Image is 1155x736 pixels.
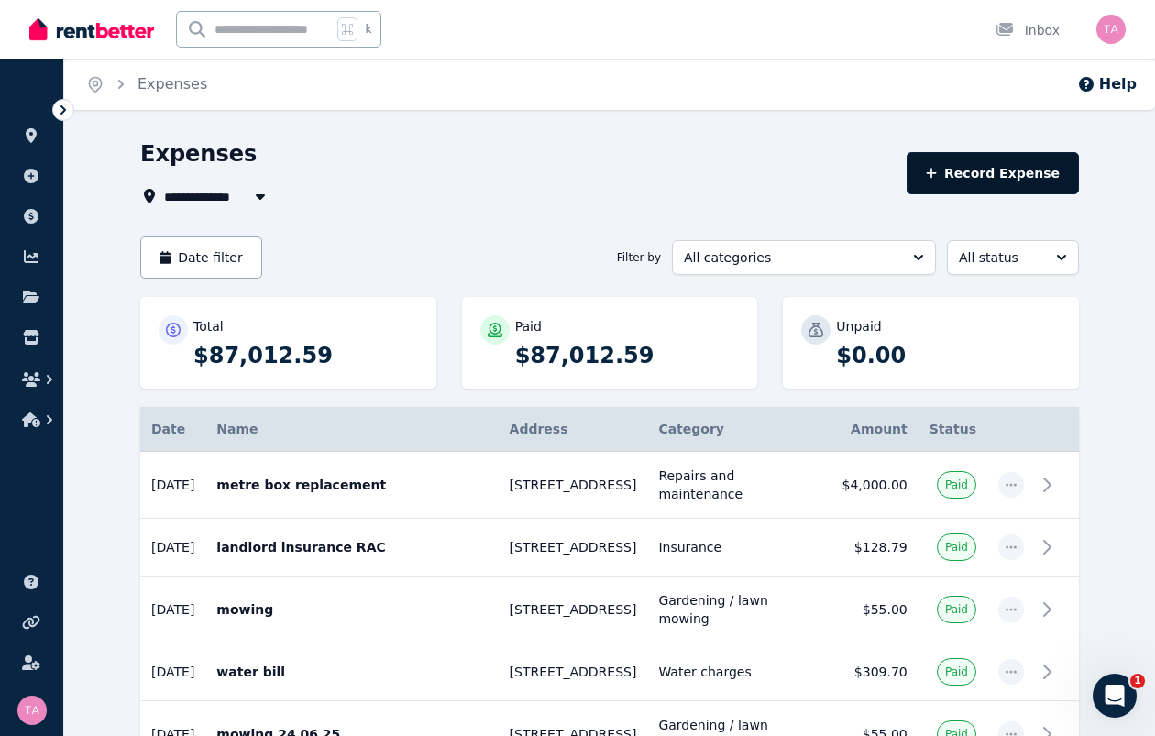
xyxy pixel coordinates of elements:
iframe: Intercom live chat [1093,674,1137,718]
button: Help [1077,73,1137,95]
td: [DATE] [140,519,205,577]
th: Date [140,407,205,452]
p: Paid [515,317,542,335]
span: All status [959,248,1041,267]
a: Expenses [137,75,207,93]
nav: Breadcrumb [64,59,229,110]
th: Status [918,407,987,452]
p: mowing [216,600,487,619]
td: $4,000.00 [823,452,918,519]
p: $0.00 [836,341,1061,370]
td: [DATE] [140,577,205,643]
p: metre box replacement [216,476,487,494]
td: $128.79 [823,519,918,577]
p: water bill [216,663,487,681]
th: Name [205,407,498,452]
button: All status [947,240,1079,275]
p: landlord insurance RAC [216,538,487,556]
h1: Expenses [140,139,257,169]
th: Category [647,407,822,452]
span: All categories [684,248,898,267]
p: Unpaid [836,317,881,335]
img: Trina and Bruce MacAdam [17,696,47,725]
span: Paid [945,602,968,617]
span: Filter by [617,250,661,265]
span: Paid [945,478,968,492]
p: Total [193,317,224,335]
td: [DATE] [140,452,205,519]
td: $55.00 [823,577,918,643]
td: [STREET_ADDRESS] [499,577,648,643]
td: $309.70 [823,643,918,701]
td: Water charges [647,643,822,701]
td: Gardening / lawn mowing [647,577,822,643]
span: Paid [945,540,968,555]
th: Amount [823,407,918,452]
span: k [365,22,371,37]
img: RentBetter [29,16,154,43]
p: $87,012.59 [515,341,740,370]
div: Inbox [995,21,1060,39]
img: Trina and Bruce MacAdam [1096,15,1126,44]
p: $87,012.59 [193,341,418,370]
td: [STREET_ADDRESS] [499,452,648,519]
span: 1 [1130,674,1145,688]
td: [STREET_ADDRESS] [499,643,648,701]
td: [STREET_ADDRESS] [499,519,648,577]
td: [DATE] [140,643,205,701]
button: Record Expense [907,152,1079,194]
span: Paid [945,665,968,679]
button: All categories [672,240,936,275]
button: Date filter [140,236,262,279]
td: Repairs and maintenance [647,452,822,519]
th: Address [499,407,648,452]
td: Insurance [647,519,822,577]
